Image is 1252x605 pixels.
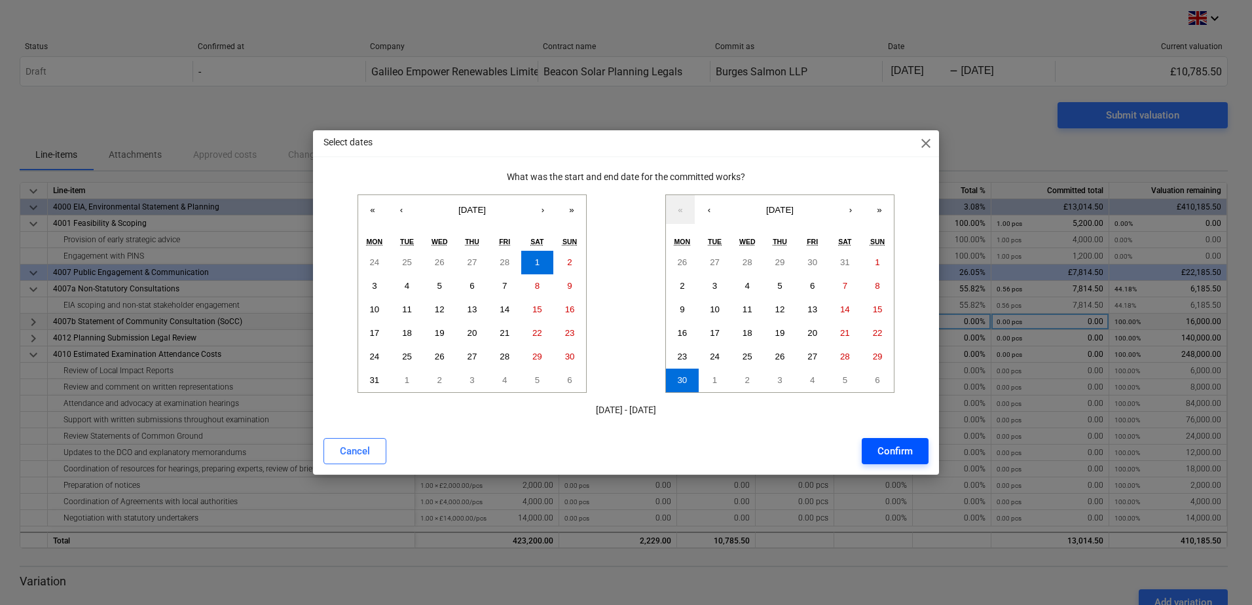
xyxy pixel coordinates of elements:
abbr: June 1, 2025 [875,257,879,267]
abbr: April 5, 2025 [535,375,540,385]
abbr: April 6, 2025 [567,375,572,385]
abbr: Tuesday [400,238,414,246]
abbr: June 20, 2025 [807,328,817,338]
abbr: April 2, 2025 [437,375,442,385]
abbr: March 27, 2025 [468,352,477,361]
abbr: June 21, 2025 [840,328,850,338]
abbr: Tuesday [708,238,722,246]
p: What was the start and end date for the committed works? [323,170,929,184]
abbr: Saturday [530,238,543,246]
button: June 21, 2025 [829,321,862,345]
abbr: Sunday [870,238,885,246]
abbr: June 22, 2025 [873,328,883,338]
button: « [358,195,387,224]
button: June 28, 2025 [829,345,862,369]
abbr: Monday [674,238,691,246]
button: June 18, 2025 [731,321,764,345]
button: March 19, 2025 [423,321,456,345]
button: June 17, 2025 [699,321,731,345]
abbr: June 30, 2025 [677,375,687,385]
button: › [836,195,865,224]
button: June 20, 2025 [796,321,829,345]
abbr: April 4, 2025 [502,375,507,385]
abbr: March 14, 2025 [500,304,509,314]
button: » [557,195,586,224]
abbr: March 16, 2025 [565,304,575,314]
abbr: Wednesday [432,238,448,246]
abbr: March 28, 2025 [500,352,509,361]
abbr: June 13, 2025 [807,304,817,314]
abbr: June 10, 2025 [710,304,720,314]
button: March 5, 2025 [423,274,456,298]
abbr: June 29, 2025 [873,352,883,361]
button: [DATE] [724,195,836,224]
button: › [528,195,557,224]
abbr: March 18, 2025 [402,328,412,338]
button: May 29, 2025 [764,251,796,274]
abbr: March 4, 2025 [405,281,409,291]
button: February 28, 2025 [488,251,521,274]
div: Cancel [340,443,370,460]
abbr: March 13, 2025 [468,304,477,314]
button: June 27, 2025 [796,345,829,369]
button: March 14, 2025 [488,298,521,321]
abbr: February 24, 2025 [369,257,379,267]
abbr: March 11, 2025 [402,304,412,314]
abbr: March 7, 2025 [502,281,507,291]
button: March 16, 2025 [553,298,586,321]
button: April 5, 2025 [521,369,554,392]
button: March 25, 2025 [391,345,424,369]
button: June 23, 2025 [666,345,699,369]
abbr: June 17, 2025 [710,328,720,338]
abbr: February 28, 2025 [500,257,509,267]
button: June 8, 2025 [861,274,894,298]
button: March 10, 2025 [358,298,391,321]
abbr: March 8, 2025 [535,281,540,291]
button: March 27, 2025 [456,345,488,369]
abbr: May 28, 2025 [743,257,752,267]
button: March 22, 2025 [521,321,554,345]
abbr: March 9, 2025 [567,281,572,291]
button: June 26, 2025 [764,345,796,369]
p: Select dates [323,136,373,149]
abbr: Wednesday [739,238,756,246]
abbr: May 30, 2025 [807,257,817,267]
abbr: June 19, 2025 [775,328,785,338]
abbr: March 17, 2025 [369,328,379,338]
abbr: June 12, 2025 [775,304,785,314]
button: February 26, 2025 [423,251,456,274]
abbr: June 26, 2025 [775,352,785,361]
button: March 23, 2025 [553,321,586,345]
abbr: February 26, 2025 [435,257,445,267]
button: March 9, 2025 [553,274,586,298]
button: June 14, 2025 [829,298,862,321]
button: ‹ [387,195,416,224]
abbr: June 11, 2025 [743,304,752,314]
button: March 18, 2025 [391,321,424,345]
abbr: March 15, 2025 [532,304,542,314]
abbr: March 19, 2025 [435,328,445,338]
button: ‹ [695,195,724,224]
abbr: June 5, 2025 [777,281,782,291]
div: Confirm [877,443,913,460]
abbr: March 6, 2025 [469,281,474,291]
abbr: April 3, 2025 [469,375,474,385]
abbr: March 5, 2025 [437,281,442,291]
button: [DATE] [416,195,528,224]
button: March 7, 2025 [488,274,521,298]
button: March 13, 2025 [456,298,488,321]
button: June 13, 2025 [796,298,829,321]
button: February 25, 2025 [391,251,424,274]
abbr: June 7, 2025 [843,281,847,291]
abbr: June 16, 2025 [677,328,687,338]
abbr: May 29, 2025 [775,257,785,267]
button: July 1, 2025 [699,369,731,392]
abbr: March 25, 2025 [402,352,412,361]
button: May 26, 2025 [666,251,699,274]
button: March 4, 2025 [391,274,424,298]
abbr: July 5, 2025 [843,375,847,385]
button: March 21, 2025 [488,321,521,345]
abbr: July 4, 2025 [810,375,815,385]
abbr: March 3, 2025 [372,281,377,291]
button: July 2, 2025 [731,369,764,392]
